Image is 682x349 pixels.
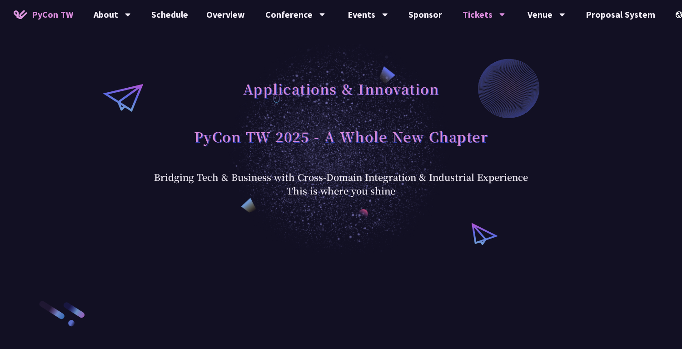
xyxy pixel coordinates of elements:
a: PyCon TW [5,3,82,26]
img: Home icon of PyCon TW 2025 [14,10,27,19]
h1: Applications & Innovation [243,75,439,102]
span: PyCon TW [32,8,73,21]
div: Bridging Tech & Business with Cross-Domain Integration & Industrial Experience This is where you ... [154,170,528,198]
h1: PyCon TW 2025 - A Whole New Chapter [194,123,488,150]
